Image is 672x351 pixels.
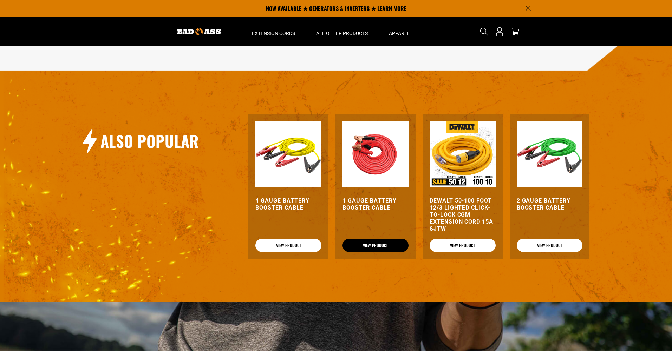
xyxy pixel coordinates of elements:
[517,197,583,211] a: 2 Gauge Battery Booster Cable
[430,239,496,252] a: View Product
[100,131,199,151] h2: Also Popular
[342,197,409,211] a: 1 Gauge Battery Booster Cable
[241,17,306,46] summary: Extension Cords
[255,197,321,211] a: 4 Gauge Battery Booster Cable
[478,26,490,37] summary: Search
[342,121,409,187] img: orange
[430,197,496,232] a: DEWALT 50-100 foot 12/3 Lighted Click-to-Lock CGM Extension Cord 15A SJTW
[389,30,410,37] span: Apparel
[316,30,368,37] span: All Other Products
[252,30,295,37] span: Extension Cords
[255,121,321,187] img: yellow
[430,121,496,187] img: DEWALT 50-100 foot 12/3 Lighted Click-to-Lock CGM Extension Cord 15A SJTW
[517,121,583,187] img: green
[306,17,378,46] summary: All Other Products
[255,239,321,252] a: View Product
[517,239,583,252] a: View Product
[342,239,409,252] a: View Product
[378,17,420,46] summary: Apparel
[177,28,221,35] img: Bad Ass Extension Cords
